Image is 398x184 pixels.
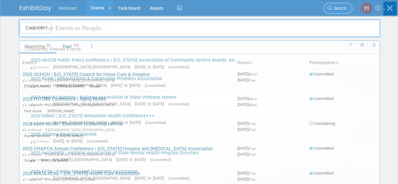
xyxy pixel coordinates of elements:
a: 2025 NASMHPD | National Association of State Mental Health Program Directors In-Person [US_STATE]... [27,147,376,165]
a: 2024 MBHC | [US_STATE] Behavioral Health Conference In-Person Branson, [GEOGRAPHIC_DATA] [DATE] t... [27,110,376,128]
span: (Committed) [145,83,166,88]
span: (Committed) [168,102,189,106]
span: Hershey, [GEOGRAPHIC_DATA] [53,83,110,88]
span: (Committed) [168,176,189,181]
span: (Committed) [168,65,189,69]
a: 2025 VACSB Public Policy Conference | [US_STATE] Association of Community Service Boards, Inc. In... [27,54,376,73]
span: [DATE] to [DATE] [111,83,143,88]
span: [GEOGRAPHIC_DATA], [GEOGRAPHIC_DATA] [53,176,133,181]
span: In-Person [31,158,52,162]
span: [DATE] to [DATE] [111,120,144,125]
span: [DATE] to [DATE] [116,157,149,162]
span: In-Person [31,102,52,106]
span: [GEOGRAPHIC_DATA], [GEOGRAPHIC_DATA] [53,102,133,106]
span: In-Person [31,65,52,69]
span: In-Person [31,139,52,143]
span: (Committed) [150,158,171,162]
span: (Committed) [145,120,166,125]
a: 2025 NASVH Summer | National Association of State Veterans Homes In-Person [GEOGRAPHIC_DATA], [GE... [27,92,376,110]
span: [DATE] to [DATE] [53,139,86,143]
span: [DATE] to [DATE] [135,102,167,106]
span: In-Person [31,176,52,181]
a: 2025 Alliance Financial Summit In-Person [DATE] to [DATE] (Committed) [27,129,376,147]
span: [GEOGRAPHIC_DATA], [GEOGRAPHIC_DATA] [53,64,133,69]
span: [US_STATE], [GEOGRAPHIC_DATA] [53,157,115,162]
span: (Committed) [87,139,108,143]
a: 2025 FFTA | Family Focused Treatment Association In-Person [GEOGRAPHIC_DATA], [GEOGRAPHIC_DATA] [... [27,166,376,184]
span: In-Person [31,84,52,88]
span: [DATE] to [DATE] [135,64,167,69]
span: [DATE] to [DATE] [135,176,167,181]
a: 2025 RCPA | Rehabilitation & Community Providers Association In-Person Hershey, [GEOGRAPHIC_DATA]... [27,73,376,91]
span: Branson, [GEOGRAPHIC_DATA] [53,120,110,125]
input: Search for Events or People... [19,19,380,37]
div: Recently Viewed Events: [23,41,376,54]
span: In-Person [31,121,52,125]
